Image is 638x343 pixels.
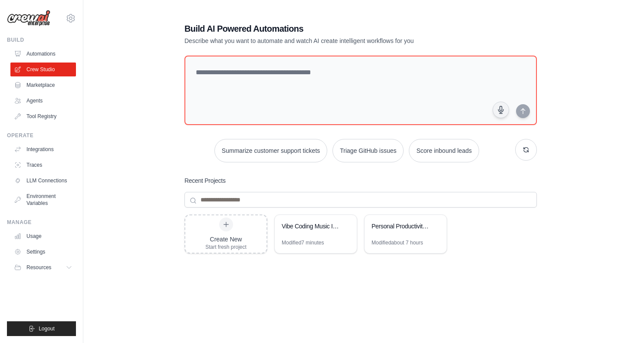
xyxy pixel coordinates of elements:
[205,244,247,251] div: Start fresh project
[10,261,76,274] button: Resources
[372,222,431,231] div: Personal Productivity Manager
[10,47,76,61] a: Automations
[10,245,76,259] a: Settings
[10,189,76,210] a: Environment Variables
[184,36,476,45] p: Describe what you want to automate and watch AI create intelligent workflows for you
[39,325,55,332] span: Logout
[7,321,76,336] button: Logout
[26,264,51,271] span: Resources
[7,36,76,43] div: Build
[10,158,76,172] a: Traces
[409,139,479,162] button: Score inbound leads
[214,139,327,162] button: Summarize customer support tickets
[7,132,76,139] div: Operate
[184,23,476,35] h1: Build AI Powered Automations
[282,239,324,246] div: Modified 7 minutes
[10,94,76,108] a: Agents
[7,219,76,226] div: Manage
[493,102,509,118] button: Click to speak your automation idea
[205,235,247,244] div: Create New
[10,229,76,243] a: Usage
[10,174,76,188] a: LLM Connections
[7,10,50,26] img: Logo
[372,239,423,246] div: Modified about 7 hours
[10,109,76,123] a: Tool Registry
[282,222,341,231] div: Vibe Coding Music Intelligence Platform
[184,176,226,185] h3: Recent Projects
[10,63,76,76] a: Crew Studio
[332,139,404,162] button: Triage GitHub issues
[515,139,537,161] button: Get new suggestions
[10,78,76,92] a: Marketplace
[10,142,76,156] a: Integrations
